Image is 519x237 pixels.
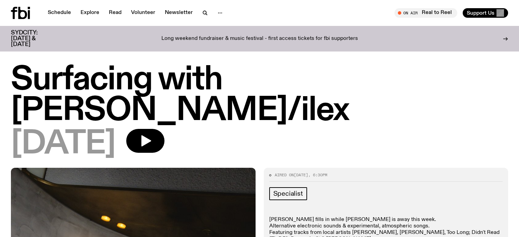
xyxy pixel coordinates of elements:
span: [DATE] [294,172,308,178]
h3: SYDCITY: [DATE] & [DATE] [11,30,55,47]
span: [DATE] [11,129,115,160]
button: Support Us [463,8,508,18]
a: Volunteer [127,8,159,18]
span: Support Us [467,10,494,16]
span: Specialist [273,190,303,197]
h1: Surfacing with [PERSON_NAME]/ilex [11,65,508,126]
a: Read [105,8,126,18]
span: , 6:30pm [308,172,327,178]
p: Long weekend fundraiser & music festival - first access tickets for fbi supporters [161,36,358,42]
span: Aired on [275,172,294,178]
a: Schedule [44,8,75,18]
a: Explore [76,8,103,18]
a: Specialist [269,187,307,200]
button: On AirReal to Reel [394,8,457,18]
a: Newsletter [161,8,197,18]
